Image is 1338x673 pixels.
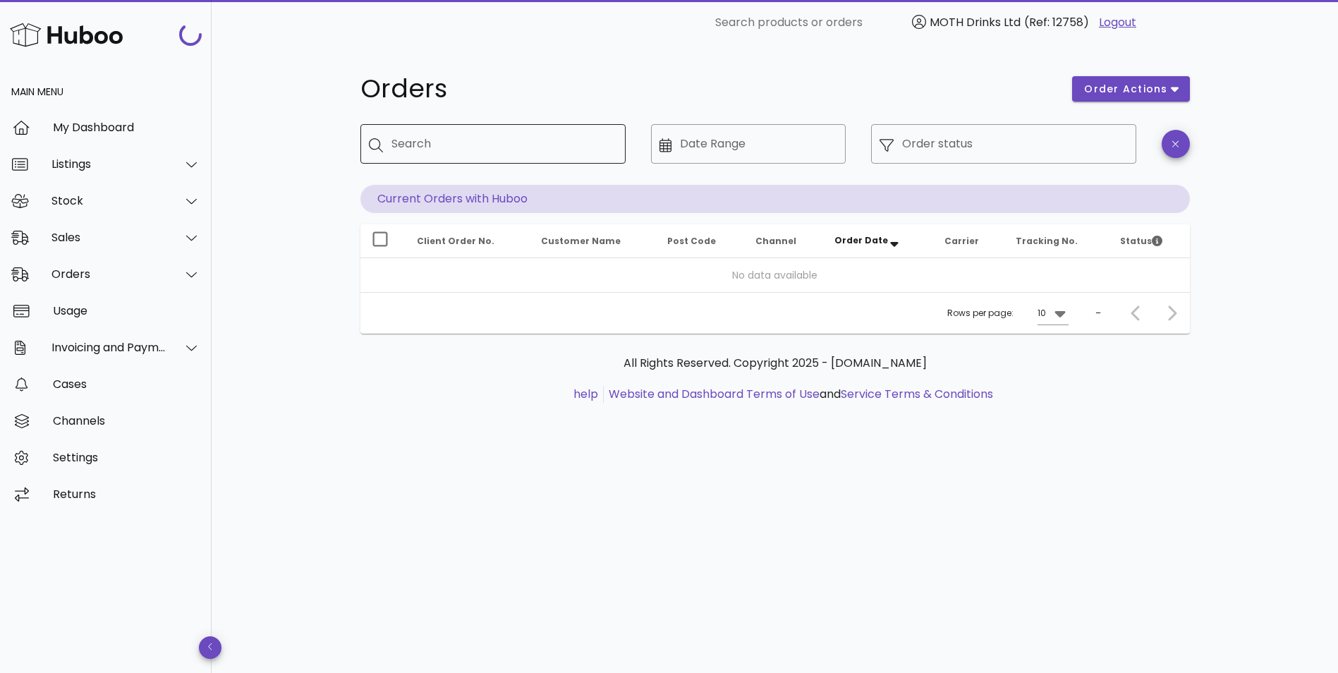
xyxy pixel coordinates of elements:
div: Invoicing and Payments [51,341,166,354]
span: Client Order No. [417,235,494,247]
th: Customer Name [530,224,657,258]
p: All Rights Reserved. Copyright 2025 - [DOMAIN_NAME] [372,355,1179,372]
a: Website and Dashboard Terms of Use [609,386,820,402]
div: My Dashboard [53,121,200,134]
th: Channel [744,224,823,258]
span: (Ref: 12758) [1024,14,1089,30]
div: – [1095,307,1101,320]
span: Status [1120,235,1162,247]
td: No data available [360,258,1190,292]
div: Orders [51,267,166,281]
div: Settings [53,451,200,464]
div: Stock [51,194,166,207]
h1: Orders [360,76,1056,102]
div: Cases [53,377,200,391]
span: Tracking No. [1016,235,1078,247]
a: help [573,386,598,402]
span: Post Code [667,235,716,247]
span: Customer Name [541,235,621,247]
li: and [604,386,993,403]
span: order actions [1083,82,1168,97]
a: Service Terms & Conditions [841,386,993,402]
button: order actions [1072,76,1189,102]
th: Order Date: Sorted descending. Activate to remove sorting. [823,224,933,258]
a: Logout [1099,14,1136,31]
div: Channels [53,414,200,428]
th: Tracking No. [1004,224,1109,258]
span: Carrier [944,235,979,247]
div: 10 [1038,307,1046,320]
span: Channel [755,235,796,247]
th: Client Order No. [406,224,530,258]
div: Sales [51,231,166,244]
img: Huboo Logo [10,20,123,50]
div: Listings [51,157,166,171]
span: MOTH Drinks Ltd [930,14,1021,30]
div: Usage [53,304,200,317]
th: Post Code [656,224,744,258]
div: Rows per page: [947,293,1069,334]
p: Current Orders with Huboo [360,185,1190,213]
th: Status [1109,224,1189,258]
div: 10Rows per page: [1038,302,1069,325]
span: Order Date [834,234,888,246]
th: Carrier [933,224,1004,258]
div: Returns [53,487,200,501]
